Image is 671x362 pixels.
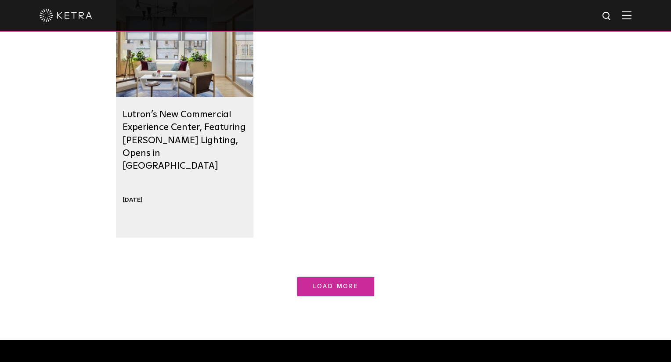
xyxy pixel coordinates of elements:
[40,9,92,22] img: ketra-logo-2019-white
[602,11,613,22] img: search icon
[297,277,374,296] a: Load More
[622,11,631,19] img: Hamburger%20Nav.svg
[313,283,358,290] span: Load More
[123,110,246,171] a: Lutron’s New Commercial Experience Center, Featuring [PERSON_NAME] Lighting, Opens in [GEOGRAPHIC...
[123,196,143,204] div: [DATE]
